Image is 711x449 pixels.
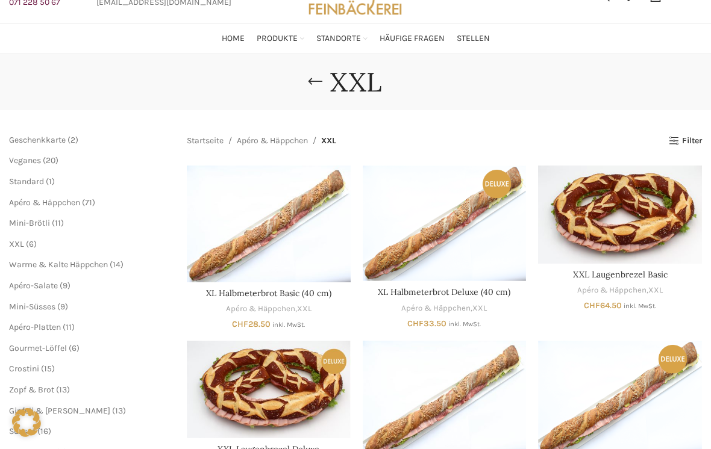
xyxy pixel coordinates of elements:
[46,155,55,166] span: 20
[3,26,708,51] div: Main navigation
[115,406,123,416] span: 13
[9,406,110,416] a: Gipfeli & [PERSON_NAME]
[59,385,67,395] span: 13
[378,286,510,297] a: XL Halbmeterbrot Deluxe (40 cm)
[49,176,52,187] span: 1
[577,285,647,296] a: Apéro & Häppchen
[316,33,361,45] span: Standorte
[226,303,295,315] a: Apéro & Häppchen
[9,364,39,374] a: Crostini
[363,303,527,314] div: ,
[257,33,298,45] span: Produkte
[669,136,702,146] a: Filter
[9,322,61,332] a: Apéro-Platten
[330,66,381,98] h1: XXL
[584,300,600,311] span: CHF
[9,155,41,166] a: Veganes
[538,285,702,296] div: ,
[584,300,622,311] bdi: 64.50
[60,302,65,312] span: 9
[407,318,446,329] bdi: 33.50
[457,33,490,45] span: Stellen
[72,343,77,353] span: 6
[9,218,50,228] a: Mini-Brötli
[624,302,656,310] small: inkl. MwSt.
[222,33,245,45] span: Home
[9,280,58,291] a: Apéro-Salate
[401,303,471,314] a: Apéro & Häppchen
[63,280,67,291] span: 9
[316,26,368,51] a: Standorte
[380,26,445,51] a: Häufige Fragen
[29,239,34,249] span: 6
[232,319,248,329] span: CHF
[187,166,351,282] a: XL Halbmeterbrot Basic (40 cm)
[272,321,305,329] small: inkl. MwSt.
[55,218,61,228] span: 11
[70,135,75,145] span: 2
[187,341,351,438] a: XXL Laugenbrezel Deluxe
[187,134,336,147] nav: Breadcrumb
[573,269,668,280] a: XXL Laugenbrezel Basic
[9,197,80,208] a: Apéro & Häppchen
[9,302,55,312] a: Mini-Süsses
[297,303,312,315] a: XXL
[457,26,490,51] a: Stellen
[448,320,481,328] small: inkl. MwSt.
[648,285,663,296] a: XXL
[9,259,108,270] a: Warme & Kalte Häppchen
[9,343,67,353] a: Gourmet-Löffel
[380,33,445,45] span: Häufige Fragen
[237,134,308,147] a: Apéro & Häppchen
[538,166,702,263] a: XXL Laugenbrezel Basic
[257,26,304,51] a: Produkte
[321,134,336,147] span: XXL
[222,26,245,51] a: Home
[85,197,92,208] span: 71
[407,318,424,329] span: CHF
[44,364,52,374] span: 15
[9,239,24,249] a: XXL
[472,303,487,314] a: XXL
[187,134,224,147] a: Startseite
[206,288,331,299] a: XL Halbmeterbrot Basic (40 cm)
[113,259,121,270] span: 14
[66,322,72,332] span: 11
[187,303,351,315] div: ,
[9,135,66,145] a: Geschenkkarte
[232,319,271,329] bdi: 28.50
[363,166,527,281] a: XL Halbmeterbrot Deluxe (40 cm)
[9,385,54,395] a: Zopf & Brot
[9,176,44,187] a: Standard
[300,70,330,94] a: Go back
